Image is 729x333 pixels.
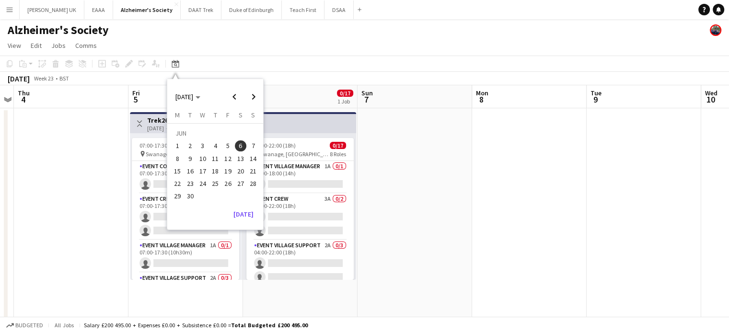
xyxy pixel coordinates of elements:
button: Teach First [282,0,324,19]
button: 26-06-2026 [221,177,234,190]
button: 29-06-2026 [171,190,184,202]
span: View [8,41,21,50]
button: 16-06-2026 [184,165,196,177]
td: JUN [171,127,259,139]
span: 8 [172,153,184,164]
span: Tue [590,89,602,97]
span: 04:00-22:00 (18h) [254,142,296,149]
button: Previous month [225,87,244,106]
button: 22-06-2026 [171,177,184,190]
span: 29 [172,191,184,202]
span: 26 [222,178,234,189]
button: DSAA [324,0,354,19]
button: 19-06-2026 [221,165,234,177]
span: Swanage, [GEOGRAPHIC_DATA] [260,150,330,158]
span: Edit [31,41,42,50]
button: 28-06-2026 [247,177,259,190]
app-job-card: 07:00-17:30 (10h30m)0/17 Swanage, [GEOGRAPHIC_DATA]8 RolesEvent Control3A0/107:00-17:30 (10h30m) ... [132,138,239,280]
span: Fri [132,89,140,97]
span: 17 [197,165,208,177]
span: Comms [75,41,97,50]
h1: Alzheimer's Society [8,23,109,37]
span: Wed [705,89,717,97]
span: Total Budgeted £200 495.00 [231,322,308,329]
a: Jobs [47,39,69,52]
span: Sun [361,89,373,97]
div: Salary £200 495.00 + Expenses £0.00 + Subsistence £0.00 = [84,322,308,329]
button: Alzheimer's Society [113,0,181,19]
button: [PERSON_NAME] UK [20,0,84,19]
button: 17-06-2026 [197,165,209,177]
button: 24-06-2026 [197,177,209,190]
span: S [239,111,243,119]
span: 11 [209,153,221,164]
a: View [4,39,25,52]
button: 04-06-2026 [209,139,221,152]
span: 9 [589,94,602,105]
button: 03-06-2026 [197,139,209,152]
span: 6 [235,140,246,152]
app-card-role: Event Village Manager1A0/104:00-18:00 (14h) [246,161,354,194]
button: [DATE] [230,207,257,222]
span: T [188,111,192,119]
button: 08-06-2026 [171,152,184,165]
span: 25 [209,178,221,189]
h3: Trek26 Jurassic Coast [147,116,216,125]
span: 8 Roles [330,150,346,158]
app-card-role: Event Control3A0/107:00-17:30 (10h30m) [132,161,239,194]
app-card-role: Event Crew3A0/204:00-22:00 (18h) [246,194,354,240]
app-card-role: Event Village Manager1A0/107:00-17:30 (10h30m) [132,240,239,273]
span: [DATE] [175,92,193,101]
span: Jobs [51,41,66,50]
button: 30-06-2026 [184,190,196,202]
span: 9 [185,153,196,164]
button: 12-06-2026 [221,152,234,165]
button: 18-06-2026 [209,165,221,177]
span: 23 [185,178,196,189]
button: Choose month and year [172,88,204,105]
span: Budgeted [15,322,43,329]
app-card-role: Event Village Support2A0/304:00-22:00 (18h) [246,240,354,300]
span: Thu [18,89,30,97]
span: 10 [704,94,717,105]
button: 09-06-2026 [184,152,196,165]
span: 7 [360,94,373,105]
a: Comms [71,39,101,52]
span: 5 [131,94,140,105]
button: 20-06-2026 [234,165,247,177]
span: 20 [235,165,246,177]
button: Next month [244,87,263,106]
span: F [226,111,230,119]
div: [DATE] → [DATE] [147,125,216,132]
button: 21-06-2026 [247,165,259,177]
span: 21 [247,165,259,177]
app-user-avatar: Felicity Taylor-Armstrong [710,24,721,36]
button: 14-06-2026 [247,152,259,165]
button: DAAT Trek [181,0,221,19]
span: 24 [197,178,208,189]
span: 07:00-17:30 (10h30m) [139,142,192,149]
button: 06-06-2026 [234,139,247,152]
span: 7 [247,140,259,152]
span: 4 [16,94,30,105]
button: 15-06-2026 [171,165,184,177]
span: 0/17 [330,142,346,149]
app-job-card: 04:00-22:00 (18h)0/17 Swanage, [GEOGRAPHIC_DATA]8 RolesEvent Village Manager1A0/104:00-18:00 (14h... [246,138,354,280]
span: 27 [235,178,246,189]
span: Mon [476,89,488,97]
button: 13-06-2026 [234,152,247,165]
span: T [214,111,217,119]
span: 5 [222,140,234,152]
span: Week 23 [32,75,56,82]
span: 8 [474,94,488,105]
span: 18 [209,165,221,177]
div: BST [59,75,69,82]
button: 11-06-2026 [209,152,221,165]
button: 07-06-2026 [247,139,259,152]
span: M [175,111,180,119]
span: 15 [172,165,184,177]
div: [DATE] [8,74,30,83]
button: 25-06-2026 [209,177,221,190]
